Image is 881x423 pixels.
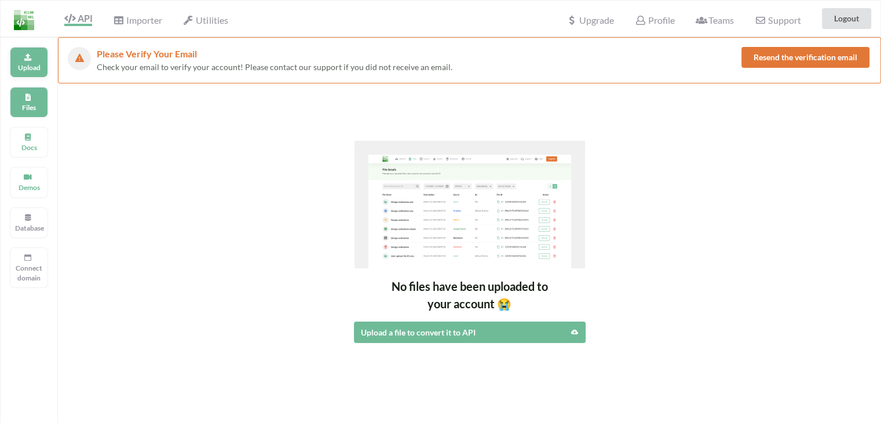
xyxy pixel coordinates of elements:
[97,62,452,72] span: Check your email to verify your account! Please contact our support if you did not receive an email.
[361,326,523,338] div: Upload a file to convert it to API
[566,16,614,25] span: Upgrade
[64,13,92,24] span: API
[15,223,43,233] p: Database
[755,16,800,25] span: Support
[113,14,162,25] span: Importer
[822,8,871,29] button: Logout
[354,322,586,343] button: Upload a file to convert it to API
[183,14,228,25] span: Utilities
[15,183,43,192] p: Demos
[635,14,674,25] span: Profile
[354,141,585,268] img: No files uploaded
[741,47,869,68] button: Resend the verification email
[15,263,43,283] p: Connect domain
[15,143,43,152] p: Docs
[696,14,734,25] span: Teams
[392,279,548,311] span: No files have been uploaded to your account 😭
[97,48,197,59] span: Please Verify Your Email
[14,10,34,30] img: LogoIcon.png
[15,63,43,72] p: Upload
[15,103,43,112] p: Files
